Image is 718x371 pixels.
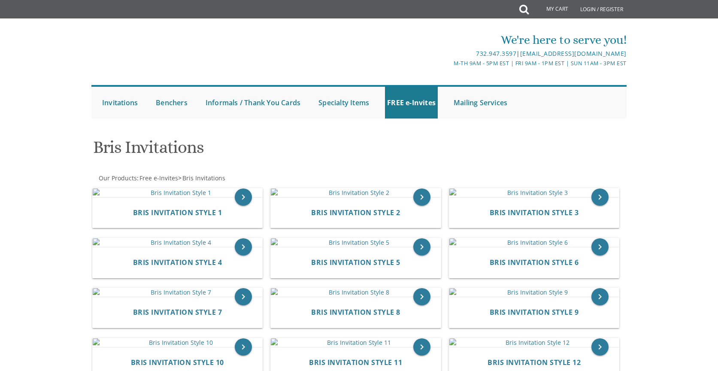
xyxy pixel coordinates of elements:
[413,238,430,255] a: keyboard_arrow_right
[271,288,441,297] img: Bris Invitation Style 8
[133,209,222,217] a: Bris Invitation Style 1
[311,209,400,217] a: Bris Invitation Style 2
[311,208,400,217] span: Bris Invitation Style 2
[490,258,579,267] span: Bris Invitation Style 6
[309,359,402,367] a: Bris Invitation Style 11
[488,358,581,367] span: Bris Invitation Style 12
[235,189,252,206] a: keyboard_arrow_right
[311,307,400,317] span: Bris Invitation Style 8
[235,288,252,305] a: keyboard_arrow_right
[413,338,430,356] a: keyboard_arrow_right
[133,258,222,267] span: Bris Invitation Style 4
[490,258,579,267] a: Bris Invitation Style 6
[591,189,609,206] a: keyboard_arrow_right
[139,174,178,182] a: Free e-Invites
[591,338,609,356] a: keyboard_arrow_right
[490,209,579,217] a: Bris Invitation Style 3
[449,338,619,347] img: Bris Invitation Style 12
[131,359,224,367] a: Bris Invitation Style 10
[520,49,627,58] a: [EMAIL_ADDRESS][DOMAIN_NAME]
[449,189,619,197] img: Bris Invitation Style 3
[270,31,627,49] div: We're here to serve you!
[271,338,441,347] img: Bris Invitation Style 11
[309,358,402,367] span: Bris Invitation Style 11
[413,288,430,305] a: keyboard_arrow_right
[100,87,140,119] a: Invitations
[93,288,263,297] img: Bris Invitation Style 7
[311,308,400,316] a: Bris Invitation Style 8
[154,87,190,119] a: Benchers
[488,359,581,367] a: Bris Invitation Style 12
[385,87,438,119] a: FREE e-Invites
[133,307,222,317] span: Bris Invitation Style 7
[413,189,430,206] a: keyboard_arrow_right
[449,238,619,247] img: Bris Invitation Style 6
[451,87,509,119] a: Mailing Services
[182,174,225,182] a: Bris Invitations
[270,49,627,59] div: |
[203,87,303,119] a: Informals / Thank You Cards
[235,338,252,356] a: keyboard_arrow_right
[91,174,359,182] div: :
[271,238,441,247] img: Bris Invitation Style 5
[93,338,263,347] img: Bris Invitation Style 10
[270,59,627,68] div: M-Th 9am - 5pm EST | Fri 9am - 1pm EST | Sun 11am - 3pm EST
[311,258,400,267] a: Bris Invitation Style 5
[139,174,178,182] span: Free e-Invites
[178,174,225,182] span: >
[182,174,225,182] span: Bris Invitations
[235,238,252,255] a: keyboard_arrow_right
[93,189,263,197] img: Bris Invitation Style 1
[316,87,371,119] a: Specialty Items
[490,308,579,316] a: Bris Invitation Style 9
[93,238,263,247] img: Bris Invitation Style 4
[133,208,222,217] span: Bris Invitation Style 1
[271,189,441,197] img: Bris Invitation Style 2
[98,174,137,182] a: Our Products
[490,307,579,317] span: Bris Invitation Style 9
[133,258,222,267] a: Bris Invitation Style 4
[528,1,574,18] a: My Cart
[591,238,609,255] a: keyboard_arrow_right
[476,49,516,58] a: 732.947.3597
[93,138,443,163] h1: Bris Invitations
[591,288,609,305] a: keyboard_arrow_right
[490,208,579,217] span: Bris Invitation Style 3
[311,258,400,267] span: Bris Invitation Style 5
[449,288,619,297] img: Bris Invitation Style 9
[131,358,224,367] span: Bris Invitation Style 10
[133,308,222,316] a: Bris Invitation Style 7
